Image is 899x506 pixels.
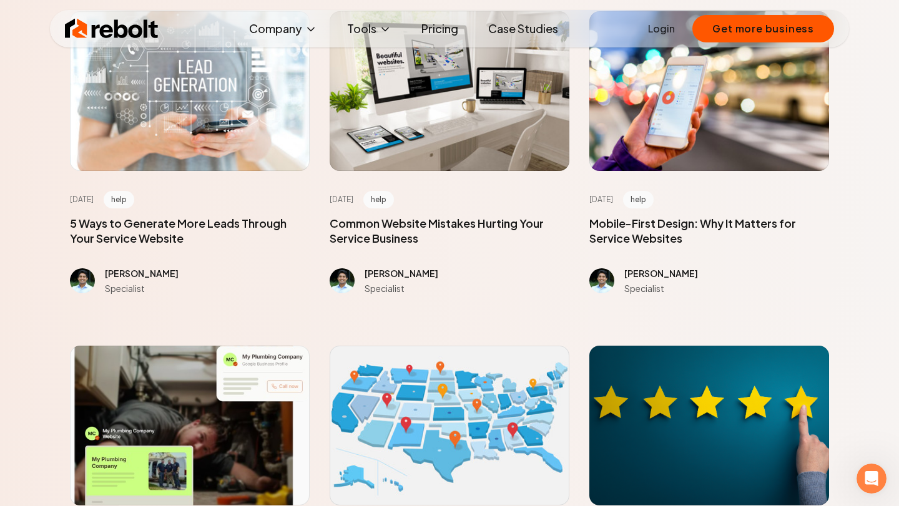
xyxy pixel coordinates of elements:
button: Tools [337,16,401,41]
button: Get more business [692,15,834,42]
time: [DATE] [330,195,353,205]
span: help [623,191,654,208]
time: [DATE] [589,195,613,205]
span: [PERSON_NAME] [624,268,698,279]
button: Company [239,16,327,41]
span: [PERSON_NAME] [365,268,438,279]
a: Common Website Mistakes Hurting Your Service Business [330,216,544,245]
a: 5 Ways to Generate More Leads Through Your Service Website [70,216,287,245]
iframe: Intercom live chat [857,464,887,494]
a: Case Studies [478,16,568,41]
time: [DATE] [70,195,94,205]
span: [PERSON_NAME] [105,268,179,279]
span: help [104,191,134,208]
span: help [363,191,394,208]
a: Pricing [411,16,468,41]
a: Login [648,21,675,36]
a: Mobile-First Design: Why It Matters for Service Websites [589,216,796,245]
img: Rebolt Logo [65,16,159,41]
